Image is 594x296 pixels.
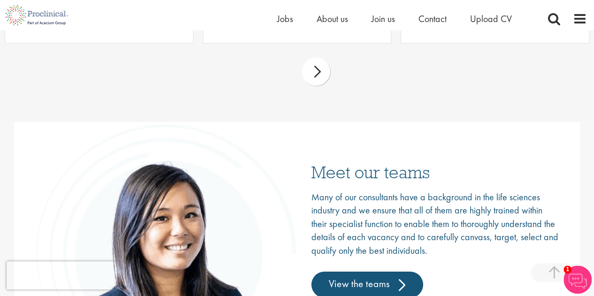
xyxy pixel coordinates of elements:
a: Upload CV [470,13,512,25]
h3: Meet our teams [311,163,559,181]
a: Contact [418,13,447,25]
iframe: reCAPTCHA [7,261,127,289]
div: next [302,58,330,86]
a: Join us [371,13,395,25]
img: Chatbot [563,266,592,294]
a: About us [316,13,348,25]
span: 1 [563,266,571,273]
a: Jobs [277,13,293,25]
